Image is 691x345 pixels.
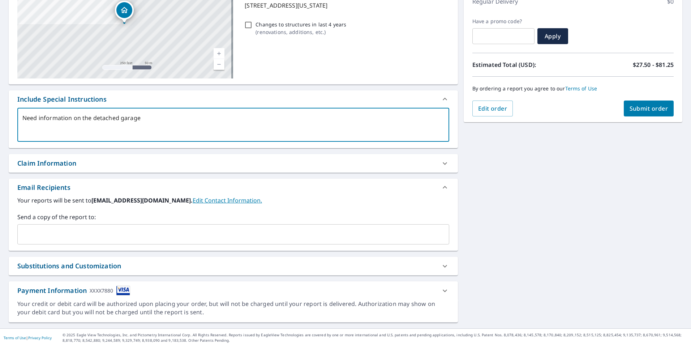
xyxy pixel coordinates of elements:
[193,196,262,204] a: EditContactInfo
[4,336,52,340] p: |
[90,286,113,295] div: XXXX7880
[214,48,224,59] a: Current Level 17, Zoom In
[256,28,346,36] p: ( renovations, additions, etc. )
[9,154,458,172] div: Claim Information
[9,257,458,275] div: Substitutions and Customization
[17,213,449,221] label: Send a copy of the report to:
[17,261,121,271] div: Substitutions and Customization
[22,115,444,135] textarea: Need information on the detached garage
[17,94,107,104] div: Include Special Instructions
[214,59,224,70] a: Current Level 17, Zoom Out
[630,105,668,112] span: Submit order
[256,21,346,28] p: Changes to structures in last 4 years
[9,281,458,300] div: Payment InformationXXXX7880cardImage
[9,90,458,108] div: Include Special Instructions
[565,85,597,92] a: Terms of Use
[28,335,52,340] a: Privacy Policy
[115,1,134,23] div: Dropped pin, building 1, Residential property, 4827 Villa Cir Colorado Springs, CO 80918
[472,85,674,92] p: By ordering a report you agree to our
[91,196,193,204] b: [EMAIL_ADDRESS][DOMAIN_NAME].
[245,1,446,10] p: [STREET_ADDRESS][US_STATE]
[116,286,130,295] img: cardImage
[63,332,687,343] p: © 2025 Eagle View Technologies, Inc. and Pictometry International Corp. All Rights Reserved. Repo...
[17,183,70,192] div: Email Recipients
[472,101,513,116] button: Edit order
[9,179,458,196] div: Email Recipients
[633,60,674,69] p: $27.50 - $81.25
[472,18,535,25] label: Have a promo code?
[478,105,507,112] span: Edit order
[624,101,674,116] button: Submit order
[537,28,568,44] button: Apply
[17,300,449,316] div: Your credit or debit card will be authorized upon placing your order, but will not be charged unt...
[17,286,130,295] div: Payment Information
[4,335,26,340] a: Terms of Use
[17,196,449,205] label: Your reports will be sent to
[472,60,573,69] p: Estimated Total (USD):
[17,158,76,168] div: Claim Information
[543,32,562,40] span: Apply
